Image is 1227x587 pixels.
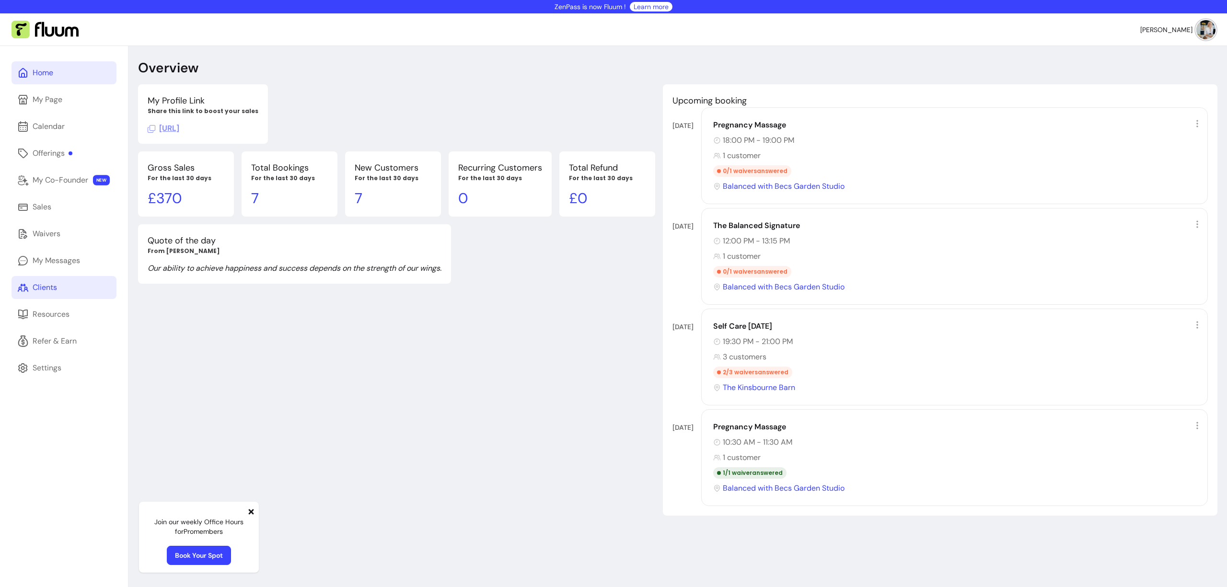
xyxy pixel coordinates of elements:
[33,335,77,347] div: Refer & Earn
[12,222,116,245] a: Waivers
[12,142,116,165] a: Offerings
[148,234,441,247] p: Quote of the day
[713,135,1202,146] div: 18:00 PM - 19:00 PM
[12,330,116,353] a: Refer & Earn
[555,2,626,12] p: ZenPass is now Fluum !
[148,94,258,107] p: My Profile Link
[713,421,1202,433] div: Pregnancy Massage
[458,161,542,174] p: Recurring Customers
[12,21,79,39] img: Fluum Logo
[713,452,1202,463] div: 1 customer
[713,437,1202,448] div: 10:30 AM - 11:30 AM
[723,382,795,393] span: The Kinsbourne Barn
[634,2,669,12] a: Learn more
[672,121,701,130] div: [DATE]
[12,61,116,84] a: Home
[33,148,72,159] div: Offerings
[148,263,441,274] p: Our ability to achieve happiness and success depends on the strength of our wings.
[713,165,791,177] div: 0 / 1 waivers answered
[1140,20,1215,39] button: avatar[PERSON_NAME]
[33,282,57,293] div: Clients
[251,190,328,207] p: 7
[713,235,1202,247] div: 12:00 PM - 13:15 PM
[355,190,431,207] p: 7
[148,174,224,182] p: For the last 30 days
[33,255,80,266] div: My Messages
[138,59,198,77] p: Overview
[672,221,701,231] div: [DATE]
[713,351,1202,363] div: 3 customers
[33,309,69,320] div: Resources
[458,174,542,182] p: For the last 30 days
[148,123,179,133] span: Click to copy
[355,174,431,182] p: For the last 30 days
[723,483,845,494] span: Balanced with Becs Garden Studio
[458,190,542,207] p: 0
[12,276,116,299] a: Clients
[713,336,1202,347] div: 19:30 PM - 21:00 PM
[148,190,224,207] p: £ 370
[672,94,1208,107] p: Upcoming booking
[12,115,116,138] a: Calendar
[33,67,53,79] div: Home
[713,367,792,378] div: 2 / 3 waivers answered
[33,228,60,240] div: Waivers
[33,201,51,213] div: Sales
[33,121,65,132] div: Calendar
[33,94,62,105] div: My Page
[569,161,646,174] p: Total Refund
[251,161,328,174] p: Total Bookings
[167,546,231,565] a: Book Your Spot
[713,220,1202,231] div: The Balanced Signature
[12,88,116,111] a: My Page
[1196,20,1215,39] img: avatar
[713,150,1202,161] div: 1 customer
[93,175,110,185] span: NEW
[713,251,1202,262] div: 1 customer
[12,196,116,219] a: Sales
[713,266,791,277] div: 0 / 1 waivers answered
[33,174,88,186] div: My Co-Founder
[12,169,116,192] a: My Co-Founder NEW
[12,357,116,380] a: Settings
[672,423,701,432] div: [DATE]
[251,174,328,182] p: For the last 30 days
[355,161,431,174] p: New Customers
[723,281,845,293] span: Balanced with Becs Garden Studio
[1140,25,1192,35] span: [PERSON_NAME]
[33,362,61,374] div: Settings
[148,161,224,174] p: Gross Sales
[147,517,251,536] p: Join our weekly Office Hours for Pro members
[713,467,787,479] div: 1 / 1 waiver answered
[12,303,116,326] a: Resources
[148,247,441,255] p: From [PERSON_NAME]
[713,119,1202,131] div: Pregnancy Massage
[569,174,646,182] p: For the last 30 days
[569,190,646,207] p: £ 0
[723,181,845,192] span: Balanced with Becs Garden Studio
[12,249,116,272] a: My Messages
[148,107,258,115] p: Share this link to boost your sales
[713,321,1202,332] div: Self Care [DATE]
[672,322,701,332] div: [DATE]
